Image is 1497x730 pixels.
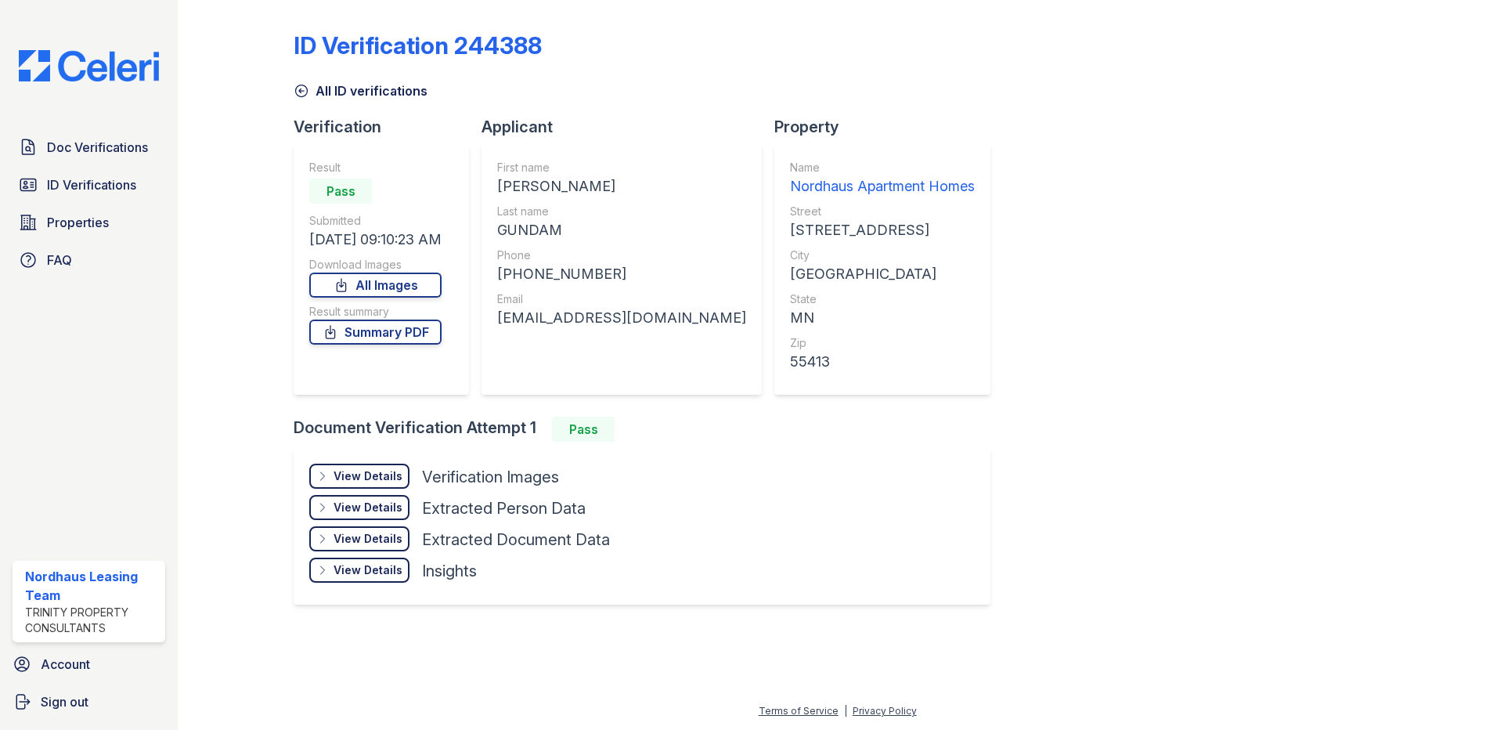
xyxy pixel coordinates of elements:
[309,257,442,273] div: Download Images
[47,138,148,157] span: Doc Verifications
[334,500,402,515] div: View Details
[309,229,442,251] div: [DATE] 09:10:23 AM
[790,248,975,263] div: City
[790,204,975,219] div: Street
[309,320,442,345] a: Summary PDF
[497,219,746,241] div: GUNDAM
[294,81,427,100] a: All ID verifications
[294,116,482,138] div: Verification
[47,213,109,232] span: Properties
[422,529,610,551] div: Extracted Document Data
[497,291,746,307] div: Email
[790,291,975,307] div: State
[790,219,975,241] div: [STREET_ADDRESS]
[334,468,402,484] div: View Details
[790,160,975,175] div: Name
[334,531,402,547] div: View Details
[497,175,746,197] div: [PERSON_NAME]
[309,213,442,229] div: Submitted
[13,207,165,238] a: Properties
[853,705,917,717] a: Privacy Policy
[497,248,746,263] div: Phone
[47,251,72,269] span: FAQ
[41,692,88,711] span: Sign out
[25,605,159,636] div: Trinity Property Consultants
[497,263,746,285] div: [PHONE_NUMBER]
[6,686,171,717] a: Sign out
[844,705,847,717] div: |
[309,160,442,175] div: Result
[422,560,477,582] div: Insights
[497,307,746,329] div: [EMAIL_ADDRESS][DOMAIN_NAME]
[25,567,159,605] div: Nordhaus Leasing Team
[482,116,774,138] div: Applicant
[13,244,165,276] a: FAQ
[497,204,746,219] div: Last name
[309,273,442,298] a: All Images
[790,351,975,373] div: 55413
[294,417,1003,442] div: Document Verification Attempt 1
[790,307,975,329] div: MN
[422,466,559,488] div: Verification Images
[790,335,975,351] div: Zip
[790,175,975,197] div: Nordhaus Apartment Homes
[6,50,171,81] img: CE_Logo_Blue-a8612792a0a2168367f1c8372b55b34899dd931a85d93a1a3d3e32e68fde9ad4.png
[41,655,90,674] span: Account
[294,31,542,60] div: ID Verification 244388
[309,179,372,204] div: Pass
[309,304,442,320] div: Result summary
[790,160,975,197] a: Name Nordhaus Apartment Homes
[497,160,746,175] div: First name
[6,649,171,680] a: Account
[13,132,165,163] a: Doc Verifications
[790,263,975,285] div: [GEOGRAPHIC_DATA]
[334,562,402,578] div: View Details
[552,417,615,442] div: Pass
[774,116,1003,138] div: Property
[759,705,839,717] a: Terms of Service
[47,175,136,194] span: ID Verifications
[422,497,586,519] div: Extracted Person Data
[13,169,165,201] a: ID Verifications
